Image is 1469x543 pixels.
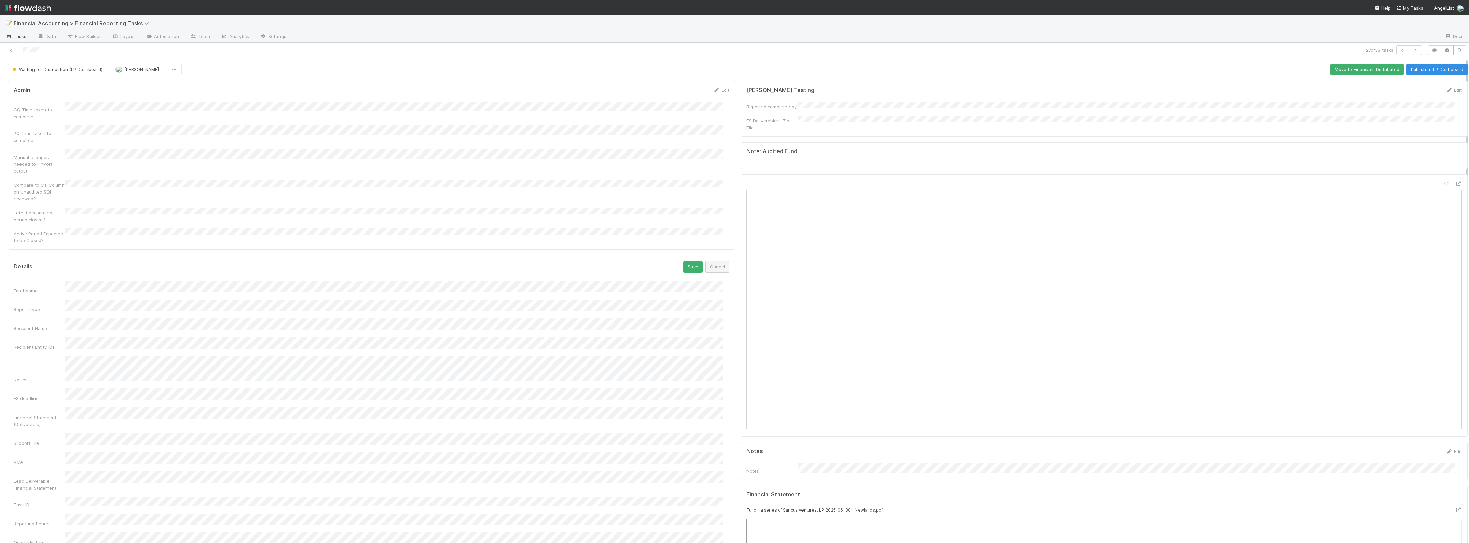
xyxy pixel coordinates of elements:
[1406,64,1468,75] button: Publish to LP Dashboard
[14,87,30,94] h5: Admin
[124,67,159,72] span: [PERSON_NAME]
[110,64,163,75] button: [PERSON_NAME]
[14,306,65,313] div: Report Type
[746,467,798,474] div: Notes
[705,261,729,273] button: Cancel
[746,491,800,498] h5: Financial Statement
[14,344,65,350] div: Recipient Entity IDs
[5,20,12,26] span: 📝
[14,459,65,465] div: VCA
[746,117,798,131] div: FS Deliverable is Zip File
[61,31,107,42] a: Flow Builder
[14,130,65,144] div: PQ Time taken to complete
[5,2,51,14] img: logo-inverted-e16ddd16eac7371096b0.svg
[1439,31,1469,42] a: Docs
[255,31,292,42] a: Settings
[115,66,122,73] img: avatar_8d06466b-a936-4205-8f52-b0cc03e2a179.png
[1330,64,1404,75] button: Move to Financials Distributed
[746,103,798,110] div: Reported completed by
[1396,5,1423,11] span: My Tasks
[11,67,102,72] span: Waiting for Distribution (LP Dashboard)
[14,154,65,174] div: Manual changes needed to FinPort output
[32,31,61,42] a: Data
[1434,5,1454,11] span: AngelList
[14,287,65,294] div: Fund Name
[14,414,65,428] div: Financial Statement (Deliverable)
[1366,47,1394,53] span: 27 of 33 tasks
[14,520,65,527] div: Reporting Period
[14,230,65,244] div: Active Period Expected to be Closed?
[216,31,255,42] a: Analytics
[746,148,1462,155] h5: Note: Audited Fund
[1457,5,1464,12] img: avatar_8d06466b-a936-4205-8f52-b0cc03e2a179.png
[1374,4,1391,11] div: Help
[1446,87,1462,93] a: Edit
[67,33,101,40] span: Flow Builder
[14,209,65,223] div: Latest accounting period closed?
[14,376,65,383] div: Notes
[14,325,65,332] div: Recipient Name
[746,448,763,455] h5: Notes
[746,507,883,513] small: Fund I, a series of Sancus Ventures, LP-2025-06-30 - Newlands.pdf
[14,501,65,508] div: Task ID
[8,64,107,75] button: Waiting for Distribution (LP Dashboard)
[713,87,729,93] a: Edit
[184,31,216,42] a: Team
[14,440,65,447] div: Support File
[683,261,703,273] button: Save
[1396,4,1423,11] a: My Tasks
[14,478,65,491] div: Lead Deliverable Financial Statement
[1446,449,1462,454] a: Edit
[746,87,814,94] h5: [PERSON_NAME] Testing
[14,20,152,27] span: Financial Accounting > Financial Reporting Tasks
[14,106,65,120] div: CQ Time taken to complete
[140,31,184,42] a: Automation
[14,395,65,402] div: FS deadline
[107,31,140,42] a: Layout
[14,263,32,270] h5: Details
[14,182,65,202] div: Compare to CT Column on Unaudited SOI reviewed?
[5,33,27,40] span: Tasks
